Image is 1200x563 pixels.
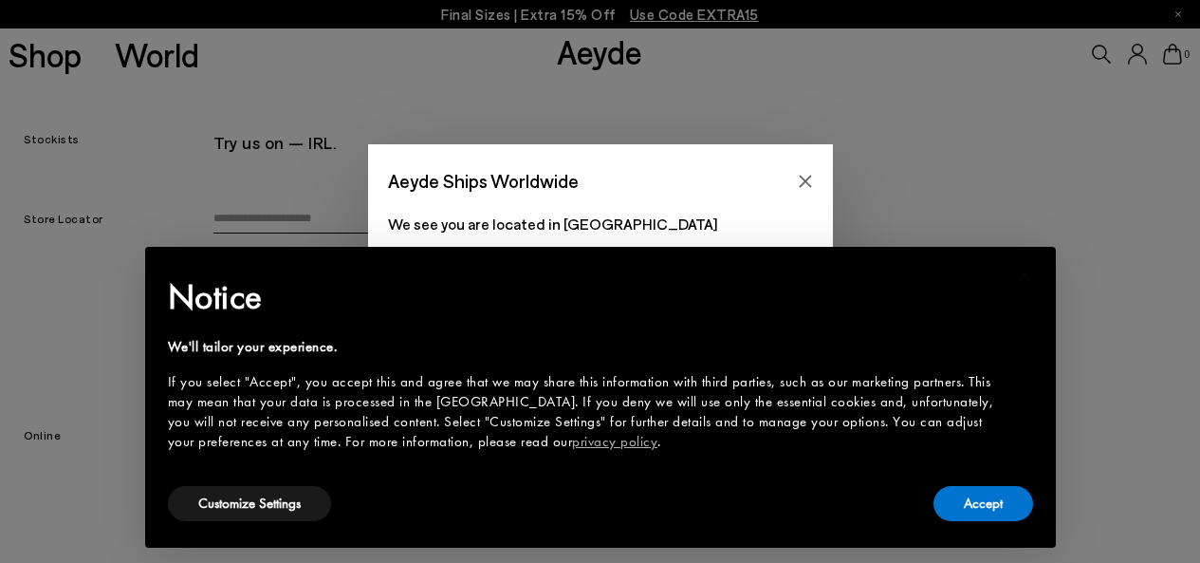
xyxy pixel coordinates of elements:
div: We'll tailor your experience. [168,337,1003,357]
h2: Notice [168,272,1003,322]
button: Customize Settings [168,486,331,521]
div: If you select "Accept", you accept this and agree that we may share this information with third p... [168,372,1003,452]
button: Accept [933,486,1033,521]
p: We see you are located in [GEOGRAPHIC_DATA] [388,213,813,235]
a: privacy policy [572,432,657,451]
button: Close [791,167,820,196]
span: Aeyde Ships Worldwide [388,164,579,197]
span: × [1019,260,1031,290]
button: Close this notice [1003,253,1048,298]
